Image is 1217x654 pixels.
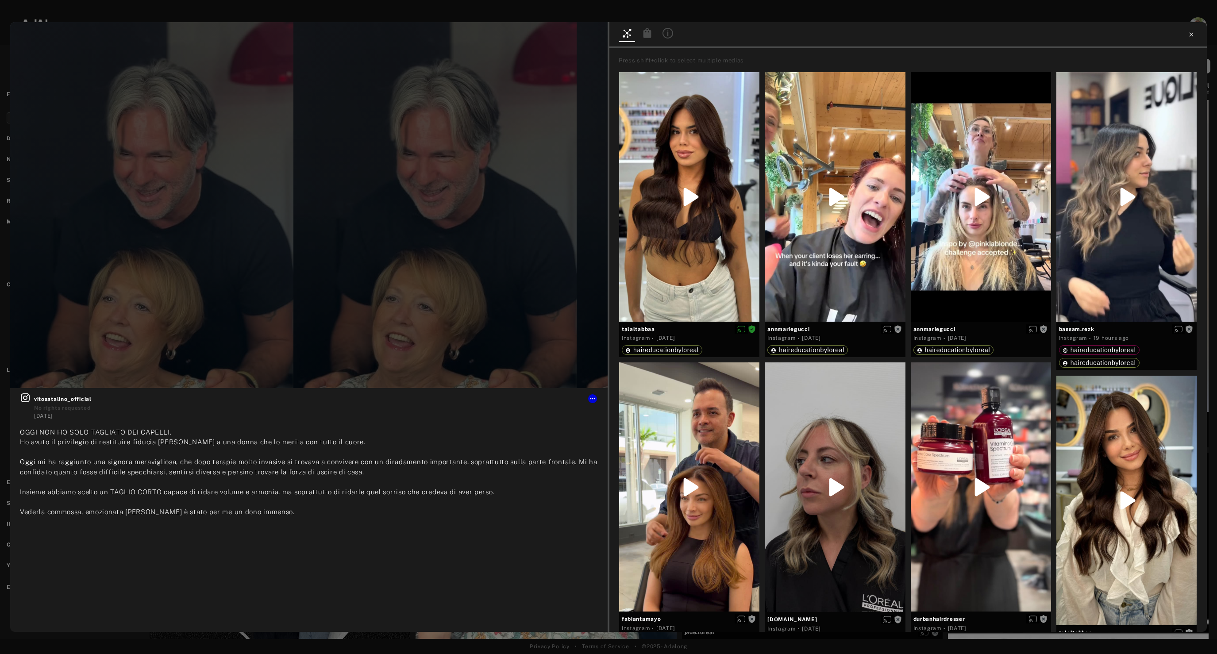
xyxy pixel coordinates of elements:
div: Instagram [622,624,650,632]
time: 2025-09-05T16:19:12.000Z [948,625,967,631]
time: 2025-09-06T15:27:07.000Z [656,335,675,341]
span: · [1089,335,1091,342]
button: Enable diffusion on this media [1172,628,1185,637]
span: Rights not requested [894,616,902,622]
span: · [652,625,654,632]
div: haireducationbyloreal [625,347,699,353]
button: Enable diffusion on this media [1172,324,1185,334]
span: annmariegucci [767,325,902,333]
time: 2025-09-09T18:05:49.000Z [802,626,820,632]
div: Instagram [622,334,650,342]
span: · [944,625,946,632]
button: Enable diffusion on this media [735,614,748,623]
span: No rights requested [34,405,90,411]
div: Instagram [1059,334,1087,342]
span: Rights not requested [1040,326,1048,332]
span: talaltabbaa [622,325,757,333]
span: Rights not requested [748,616,756,622]
button: Enable diffusion on this media [881,615,894,624]
div: haireducationbyloreal [1063,347,1136,353]
span: Rights not requested [1185,326,1193,332]
span: Rights not requested [1040,616,1048,622]
span: · [944,335,946,342]
span: · [798,625,800,632]
div: Press shift+click to select multiple medias [619,56,1204,65]
span: durbanhairdresser [913,615,1048,623]
span: · [652,335,654,342]
span: · [798,335,800,342]
span: haireducationbyloreal [633,346,699,354]
div: Instagram [913,624,941,632]
div: haireducationbyloreal [917,347,990,353]
div: haireducationbyloreal [1063,360,1136,366]
span: bassam.rezk [1059,325,1194,333]
span: Rights not requested [894,326,902,332]
span: [DOMAIN_NAME] [767,616,902,623]
button: Disable diffusion on this media [735,324,748,334]
time: 2025-09-05T12:11:10.000Z [802,335,820,341]
button: Enable diffusion on this media [1026,324,1040,334]
time: 2025-09-09T23:59:45.000Z [656,625,675,631]
span: Rights agreed [748,326,756,332]
div: haireducationbyloreal [771,347,844,353]
span: haireducationbyloreal [1071,359,1136,366]
span: haireducationbyloreal [1071,346,1136,354]
button: Enable diffusion on this media [1026,614,1040,623]
iframe: Chat Widget [1173,612,1217,654]
time: 2025-09-03T12:00:55.000Z [948,335,967,341]
button: Enable diffusion on this media [881,324,894,334]
span: talaltabbaa [1059,629,1194,637]
time: 2025-09-14T16:28:42.000Z [34,413,53,419]
div: Instagram [767,625,795,633]
span: haireducationbyloreal [925,346,990,354]
span: haireducationbyloreal [779,346,844,354]
span: vitosatalino_official [34,395,598,403]
span: fabiantamayo [622,615,757,623]
div: Instagram [767,334,795,342]
div: Instagram [913,334,941,342]
span: annmariegucci [913,325,1048,333]
span: OGGI NON HO SOLO TAGLIATO DEI CAPELLI. Ho avuto il privilegio di restituire fiducia [PERSON_NAME]... [20,428,597,546]
time: 2025-09-15T11:52:31.000Z [1094,335,1129,341]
